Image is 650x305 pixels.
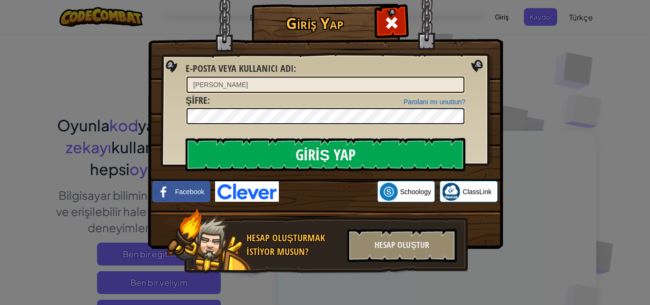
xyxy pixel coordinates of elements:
img: classlink-logo-small.png [442,183,460,201]
div: Hesap Oluştur [347,229,457,262]
img: schoology.png [380,183,398,201]
span: Schoology [400,187,431,197]
img: facebook_small.png [155,183,173,201]
h1: Giriş Yap [254,15,375,31]
span: Şifre [186,94,207,107]
label: : [186,62,296,76]
a: Parolanı mı unuttun? [404,98,465,106]
span: E-posta veya kullanıcı adı [186,62,294,75]
iframe: Sign in with Google Button [279,181,377,202]
input: Giriş Yap [186,138,465,171]
span: ClassLink [463,187,492,197]
img: clever-logo-blue.png [215,181,279,202]
div: Hesap oluşturmak istiyor musun? [246,231,342,258]
label: : [186,94,210,108]
span: Facebook [175,187,204,197]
